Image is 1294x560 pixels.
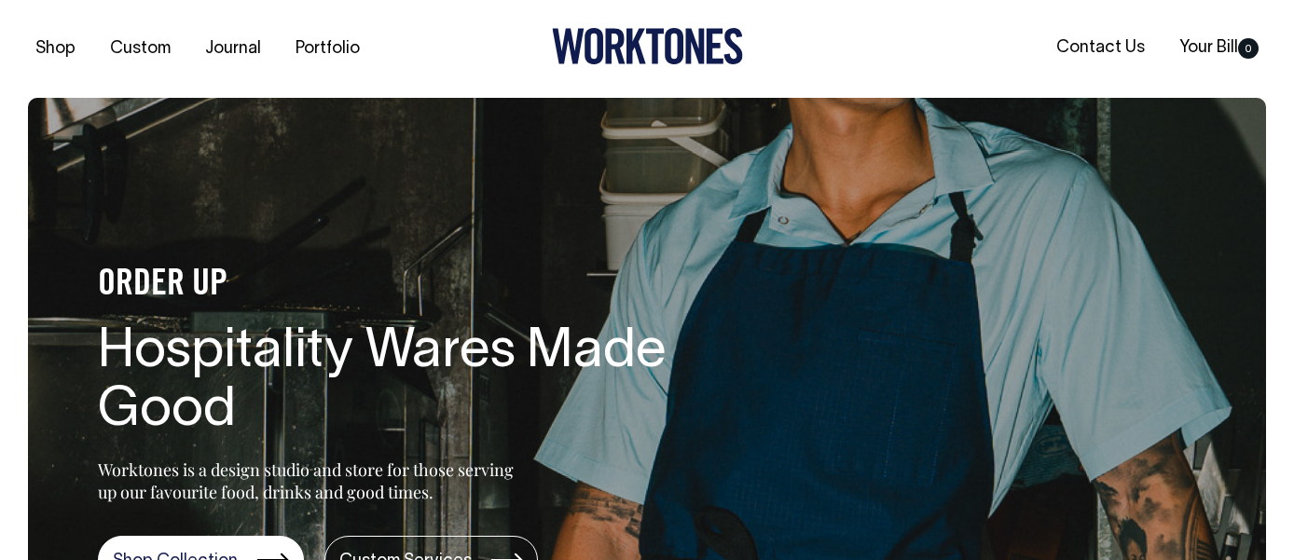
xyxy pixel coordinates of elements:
[1049,33,1152,63] a: Contact Us
[103,34,178,64] a: Custom
[28,34,83,64] a: Shop
[98,458,522,503] p: Worktones is a design studio and store for those serving up our favourite food, drinks and good t...
[288,34,367,64] a: Portfolio
[198,34,268,64] a: Journal
[1238,38,1259,59] span: 0
[98,266,695,305] h4: ORDER UP
[98,323,695,443] h1: Hospitality Wares Made Good
[1172,33,1266,63] a: Your Bill0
